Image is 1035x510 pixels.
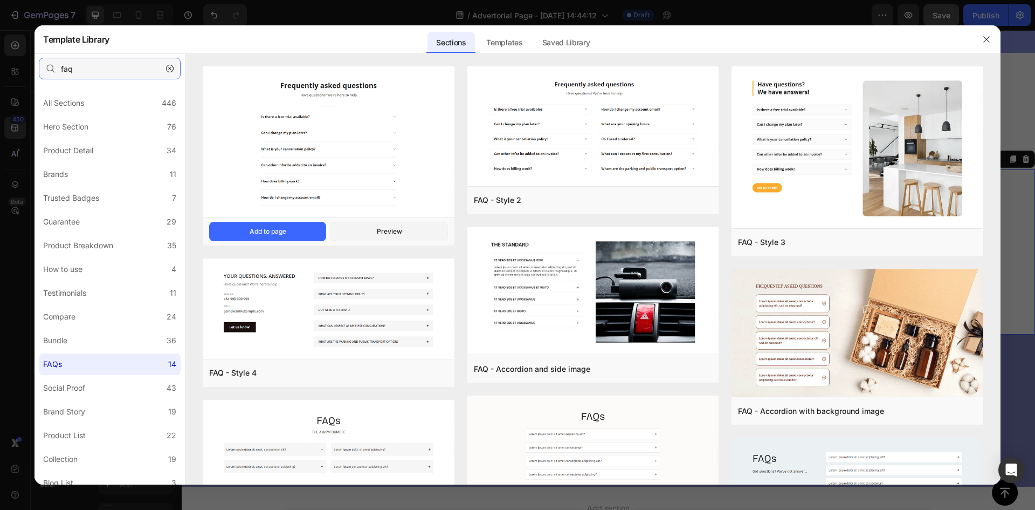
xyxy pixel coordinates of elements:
div: Preview [377,227,402,236]
div: 11 [170,168,176,181]
div: Templates [478,32,531,53]
div: Product Breakdown [43,239,113,252]
p: ⁠⁠⁠⁠⁠⁠⁠ [121,314,733,328]
p: *We promise not to use your email for spam! You can unsubscribe at any time. [121,380,733,388]
div: Sections [427,32,474,53]
p: RADIAIRE Daily Glow Brightening Cream: Radiance, Redefined. Made in [GEOGRAPHIC_DATA]. Loved in [... [121,390,733,413]
div: How to use [43,263,82,276]
div: Product Detail [43,144,93,157]
div: 24 [167,310,176,323]
p: 5 [633,110,637,120]
p: I love how lightweight and non-greasy this hair growth oil is. It absorbs quickly into my scalp, ... [252,85,631,107]
div: 36 [167,334,176,347]
div: Hero Section [43,120,88,133]
h2: Template Library [43,25,109,53]
div: 11 [170,287,176,300]
div: Saved Library [534,32,599,53]
p: [PERSON_NAME] [252,67,528,80]
p: RADIAIRE Daily Glow Brightening Cream is available exclusively on [DOMAIN_NAME] with free Prime s... [121,212,733,260]
div: FAQ - Accordion and side image [474,363,590,376]
strong: 🎁 LIMITED LAUNCH - NOW AVALIABLE ON [DOMAIN_NAME] 🎁 [1,10,284,21]
button: Add to page [209,222,326,241]
div: FAQ - Style 4 [209,366,257,379]
img: faq2.png [467,66,719,188]
div: 34 [167,144,176,157]
img: fa1.png [732,269,983,399]
div: 446 [162,97,176,110]
div: Rich Text Editor. Editing area: main [397,436,457,448]
div: FAQ - Style 2 [474,194,521,207]
div: 19 [168,405,176,418]
input: E.g.: Black Friday, Sale, etc. [39,58,181,79]
div: 43 [167,382,176,395]
div: Blog List [43,477,73,489]
input: Email [298,347,492,373]
div: Add to page [250,227,286,236]
div: Open Intercom Messenger [998,457,1024,483]
div: 7 [172,192,176,205]
h2: Rich Text Editor. Editing area: main [120,313,734,329]
div: Testimonials [43,287,86,300]
div: 29 [167,215,176,228]
div: FAQs [43,358,62,371]
p: Create Theme Section [696,124,765,134]
div: Brand Story [43,405,85,418]
div: Guarantee [43,215,80,228]
div: 4 [171,263,176,276]
div: Brands [43,168,68,181]
div: 3 [171,477,176,489]
div: 76 [167,120,176,133]
p: Be the first to know about new products and exclusive offers & discounts! [121,330,733,339]
div: Collection [43,453,78,466]
img: gempages_432750572815254551-1132d384-580d-4554-b2e2-ad58481703b7.png [211,60,236,85]
div: FAQ - Accordion with background image [738,405,884,418]
div: Section 11 [642,124,677,134]
img: faqa7.png [467,396,719,494]
img: faqa.png [203,400,454,488]
img: faq1.png [203,67,454,220]
div: Compare [43,310,75,323]
div: Social Proof [43,382,85,395]
div: 14 [168,358,176,371]
div: 19 [168,453,176,466]
h2: Ready to Say Goodbye to Stubborn Dark Spots—Gently? [120,182,734,210]
p: © 2025, RADIAIRE [398,437,456,447]
img: faq3.png [732,66,983,230]
div: Product List [43,429,86,442]
div: Rich Text Editor. Editing area: main [120,329,734,341]
button: Submit [492,348,556,372]
img: faqa3.png [467,227,719,357]
div: All Sections [43,97,84,110]
div: 35 [167,239,176,252]
p: 5 [633,31,637,40]
div: 22 [167,429,176,442]
div: FAQ - Style 3 [738,236,785,249]
div: Bundle [43,334,67,347]
div: Rich Text Editor. Editing area: main [120,379,734,389]
button: AI Content [772,123,820,135]
img: faq4.png [203,259,454,361]
strong: Join The [376,314,426,328]
button: Preview [330,222,447,241]
strong: VIP Club [426,314,478,328]
div: Trusted Badges [43,192,99,205]
div: Submit [509,354,539,366]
